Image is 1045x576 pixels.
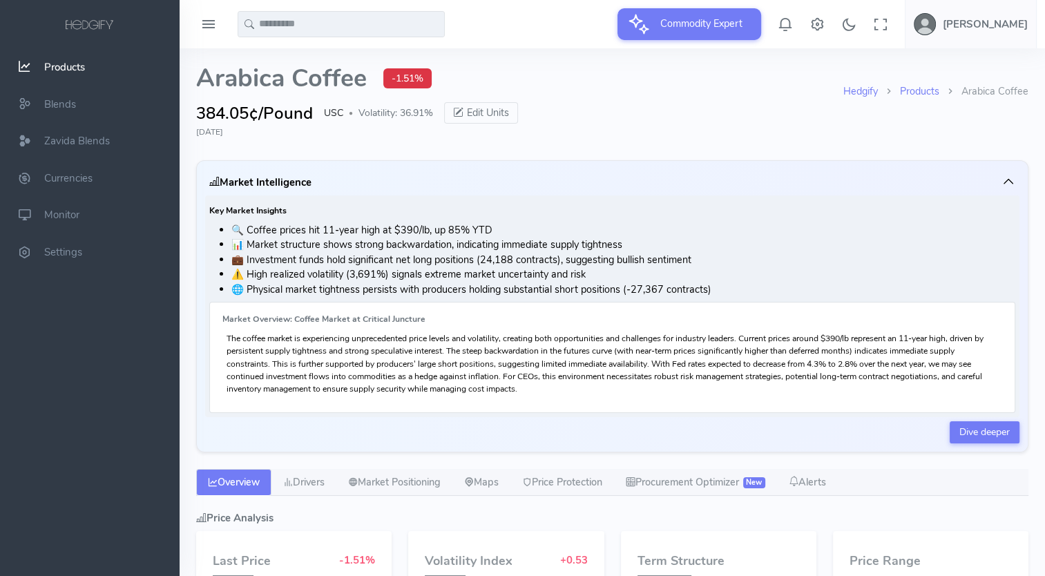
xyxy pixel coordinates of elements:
a: Market Positioning [336,469,452,497]
span: New [743,477,765,488]
li: ⚠️ High realized volatility (3,691%) signals extreme market uncertainty and risk [231,267,1015,282]
span: 384.05¢/Pound [196,101,313,126]
a: Drivers [271,469,336,497]
li: 💼 Investment funds hold significant net long positions (24,188 contracts), suggesting bullish sen... [231,253,1015,268]
a: Overview [196,469,271,497]
h4: Volatility Index [425,555,512,568]
button: Market Intelligence [205,169,1019,195]
li: 🔍 Coffee prices hit 11-year high at $390/lb, up 85% YTD [231,223,1015,238]
img: user-image [914,13,936,35]
span: Products [44,60,85,74]
a: Alerts [777,469,838,497]
a: Dive deeper [950,421,1019,443]
h4: Price Range [850,555,1012,568]
a: Commodity Expert [617,17,761,30]
h5: Price Analysis [196,512,1028,524]
span: Zavida Blends [44,134,110,148]
span: USC [324,106,343,120]
span: Blends [44,97,76,111]
img: logo [63,18,117,33]
span: Monitor [44,209,79,222]
h5: [PERSON_NAME] [943,19,1028,30]
a: Products [900,84,939,98]
a: Procurement Optimizer [614,469,777,497]
h4: Last Price [213,555,271,568]
span: Currencies [44,171,93,185]
span: Volatility: 36.91% [358,106,433,120]
span: Arabica Coffee [196,65,367,93]
h5: Market Intelligence [209,177,311,188]
li: Arabica Coffee [939,84,1028,99]
div: [DATE] [196,126,1028,138]
button: Commodity Expert [617,8,761,40]
h6: Key Market Insights [209,207,1015,215]
h4: Term Structure [637,555,800,568]
a: Maps [452,469,510,497]
li: 🌐 Physical market tightness persists with producers holding substantial short positions (-27,367 ... [231,282,1015,298]
span: -1.51% [339,553,375,567]
li: 📊 Market structure shows strong backwardation, indicating immediate supply tightness [231,238,1015,253]
a: Price Protection [510,469,614,497]
span: ● [349,110,353,117]
h6: Market Overview: Coffee Market at Critical Juncture [222,315,1002,324]
p: The coffee market is experiencing unprecedented price levels and volatility, creating both opport... [227,332,998,396]
span: -1.51% [383,68,432,88]
a: Hedgify [843,84,878,98]
button: Edit Units [444,102,518,124]
span: +0.53 [560,553,588,567]
span: Settings [44,245,82,259]
span: Commodity Expert [652,8,751,39]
